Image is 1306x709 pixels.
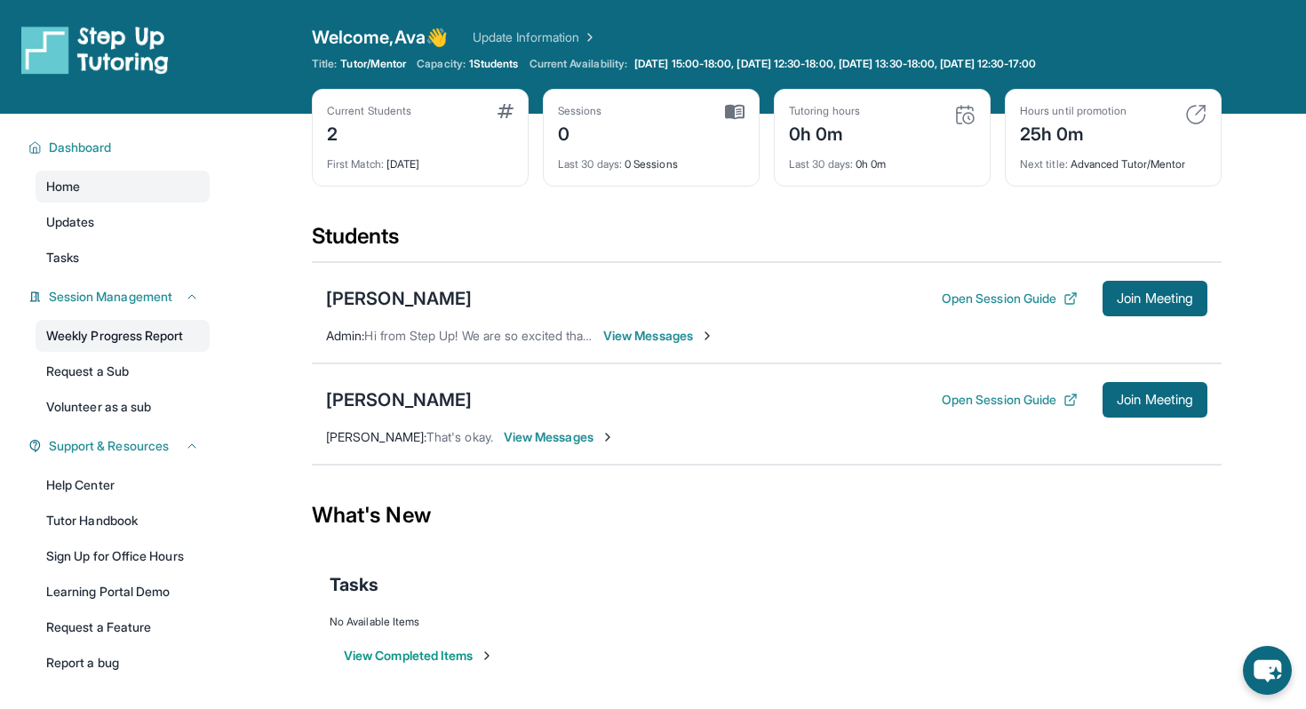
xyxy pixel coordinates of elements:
span: Dashboard [49,139,112,156]
span: Updates [46,213,95,231]
a: Updates [36,206,210,238]
img: card [954,104,976,125]
button: Session Management [42,288,199,306]
a: Request a Feature [36,611,210,643]
button: Dashboard [42,139,199,156]
a: Tutor Handbook [36,505,210,537]
span: Support & Resources [49,437,169,455]
img: logo [21,25,169,75]
div: 0h 0m [789,147,976,171]
div: 0 [558,118,602,147]
span: Capacity: [417,57,466,71]
button: Join Meeting [1103,382,1207,418]
button: Open Session Guide [942,391,1078,409]
div: 2 [327,118,411,147]
a: Update Information [473,28,597,46]
span: Join Meeting [1117,394,1193,405]
span: Next title : [1020,157,1068,171]
a: Home [36,171,210,203]
img: card [725,104,745,120]
div: Students [312,222,1222,261]
button: Support & Resources [42,437,199,455]
span: View Messages [504,428,615,446]
img: card [1185,104,1206,125]
a: [DATE] 15:00-18:00, [DATE] 12:30-18:00, [DATE] 13:30-18:00, [DATE] 12:30-17:00 [631,57,1039,71]
a: Tasks [36,242,210,274]
a: Volunteer as a sub [36,391,210,423]
a: Request a Sub [36,355,210,387]
span: Last 30 days : [789,157,853,171]
span: [PERSON_NAME] : [326,429,426,444]
div: [DATE] [327,147,514,171]
div: [PERSON_NAME] [326,387,472,412]
div: Sessions [558,104,602,118]
div: What's New [312,476,1222,554]
div: No Available Items [330,615,1204,629]
img: Chevron-Right [700,329,714,343]
a: Report a bug [36,647,210,679]
span: Home [46,178,80,195]
a: Learning Portal Demo [36,576,210,608]
span: View Messages [603,327,714,345]
span: Welcome, Ava 👋 [312,25,448,50]
button: View Completed Items [344,647,494,665]
div: Hours until promotion [1020,104,1127,118]
span: [DATE] 15:00-18:00, [DATE] 12:30-18:00, [DATE] 13:30-18:00, [DATE] 12:30-17:00 [634,57,1036,71]
div: [PERSON_NAME] [326,286,472,311]
div: Advanced Tutor/Mentor [1020,147,1206,171]
span: Current Availability: [530,57,627,71]
span: That's okay. [426,429,493,444]
span: Title: [312,57,337,71]
span: Tasks [330,572,378,597]
span: Tutor/Mentor [340,57,406,71]
span: Join Meeting [1117,293,1193,304]
span: Last 30 days : [558,157,622,171]
div: Current Students [327,104,411,118]
img: Chevron Right [579,28,597,46]
div: 0 Sessions [558,147,745,171]
span: First Match : [327,157,384,171]
a: Sign Up for Office Hours [36,540,210,572]
img: Chevron-Right [601,430,615,444]
img: card [498,104,514,118]
a: Help Center [36,469,210,501]
div: 0h 0m [789,118,860,147]
div: 25h 0m [1020,118,1127,147]
span: 1 Students [469,57,519,71]
span: Admin : [326,328,364,343]
button: chat-button [1243,646,1292,695]
span: Session Management [49,288,172,306]
div: Tutoring hours [789,104,860,118]
button: Join Meeting [1103,281,1207,316]
span: Tasks [46,249,79,267]
a: Weekly Progress Report [36,320,210,352]
button: Open Session Guide [942,290,1078,307]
